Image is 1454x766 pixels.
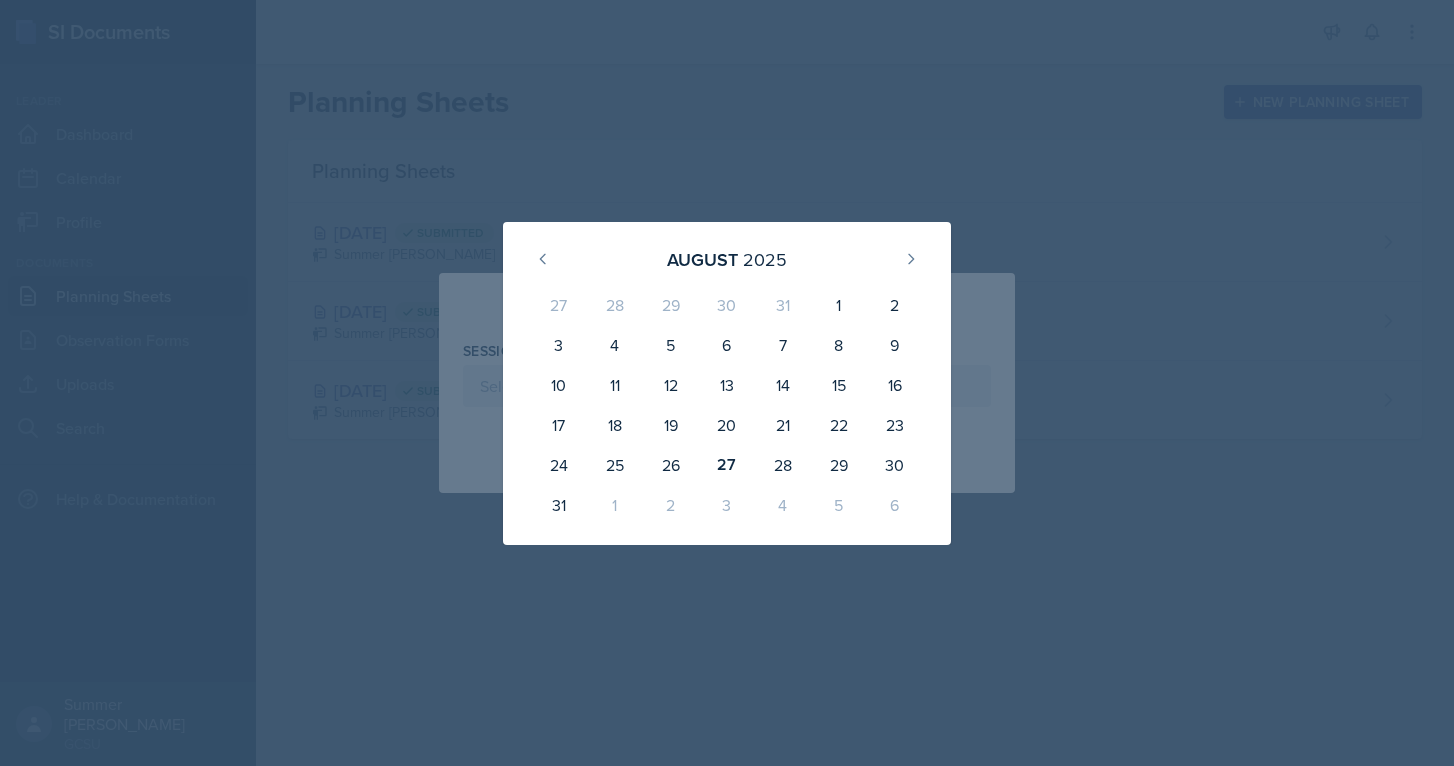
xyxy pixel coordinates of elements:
div: 1 [811,285,867,325]
div: August [667,246,738,273]
div: 31 [531,485,587,525]
div: 5 [811,485,867,525]
div: 22 [811,405,867,445]
div: 12 [643,365,699,405]
div: 2025 [743,246,787,273]
div: 4 [755,485,811,525]
div: 2 [867,285,923,325]
div: 19 [643,405,699,445]
div: 18 [587,405,643,445]
div: 23 [867,405,923,445]
div: 5 [643,325,699,365]
div: 4 [587,325,643,365]
div: 30 [867,445,923,485]
div: 3 [699,485,755,525]
div: 8 [811,325,867,365]
div: 14 [755,365,811,405]
div: 15 [811,365,867,405]
div: 7 [755,325,811,365]
div: 27 [531,285,587,325]
div: 20 [699,405,755,445]
div: 26 [643,445,699,485]
div: 29 [643,285,699,325]
div: 31 [755,285,811,325]
div: 25 [587,445,643,485]
div: 27 [699,445,755,485]
div: 2 [643,485,699,525]
div: 9 [867,325,923,365]
div: 11 [587,365,643,405]
div: 28 [755,445,811,485]
div: 30 [699,285,755,325]
div: 29 [811,445,867,485]
div: 6 [699,325,755,365]
div: 10 [531,365,587,405]
div: 17 [531,405,587,445]
div: 1 [587,485,643,525]
div: 21 [755,405,811,445]
div: 28 [587,285,643,325]
div: 16 [867,365,923,405]
div: 13 [699,365,755,405]
div: 24 [531,445,587,485]
div: 3 [531,325,587,365]
div: 6 [867,485,923,525]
